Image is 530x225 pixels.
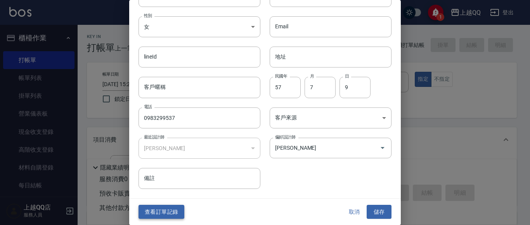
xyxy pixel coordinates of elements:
label: 最近設計師 [144,134,164,140]
button: 儲存 [367,205,391,219]
button: 查看訂單記錄 [139,205,184,219]
label: 性別 [144,13,152,19]
button: 取消 [342,205,367,219]
label: 偏好設計師 [275,134,295,140]
div: 女 [139,16,260,37]
label: 月 [310,73,314,79]
label: 民國年 [275,73,287,79]
label: 電話 [144,104,152,110]
button: Open [376,142,389,154]
div: [PERSON_NAME] [139,138,260,159]
label: 日 [345,73,349,79]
